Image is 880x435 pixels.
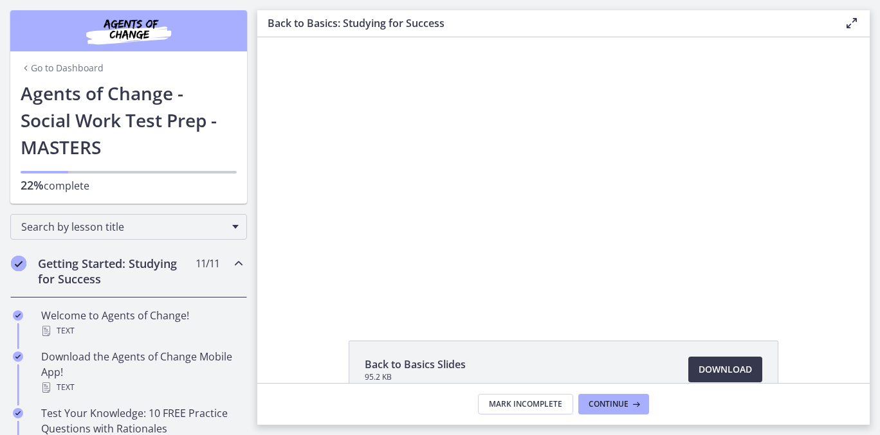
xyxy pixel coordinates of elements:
i: Completed [13,351,23,362]
h1: Agents of Change - Social Work Test Prep - MASTERS [21,80,237,161]
button: Mark Incomplete [478,394,573,414]
i: Completed [13,408,23,418]
span: 22% [21,177,44,193]
a: Download [688,357,762,382]
i: Completed [13,310,23,321]
button: Continue [578,394,649,414]
div: Text [41,380,242,395]
h3: Back to Basics: Studying for Success [268,15,823,31]
img: Agents of Change [51,15,206,46]
p: complete [21,177,237,193]
div: Download the Agents of Change Mobile App! [41,349,242,395]
span: Mark Incomplete [489,399,562,409]
i: Completed [11,256,26,271]
div: Text [41,323,242,339]
span: Continue [589,399,628,409]
span: 11 / 11 [196,256,219,271]
div: Welcome to Agents of Change! [41,308,242,339]
iframe: Video Lesson [257,37,870,311]
a: Go to Dashboard [21,62,104,75]
span: 95.2 KB [365,372,466,382]
span: Search by lesson title [21,220,226,234]
span: Download [699,362,752,377]
div: Search by lesson title [10,214,247,240]
h2: Getting Started: Studying for Success [38,256,195,287]
span: Back to Basics Slides [365,357,466,372]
